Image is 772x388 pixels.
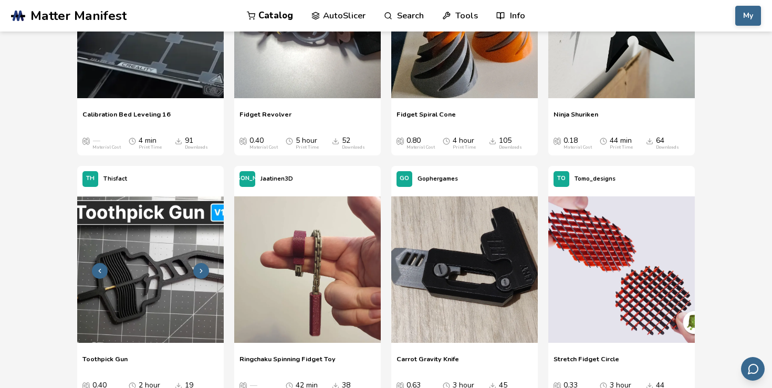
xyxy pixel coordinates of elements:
p: Tomo_designs [575,173,615,184]
div: Material Cost [249,145,278,150]
div: Print Time [139,145,162,150]
span: — [92,137,100,145]
div: 105 [499,137,522,150]
span: Downloads [489,137,496,145]
span: Average Cost [82,137,90,145]
div: 52 [342,137,365,150]
button: My [735,6,761,26]
span: Average Print Time [443,137,450,145]
span: Downloads [175,137,182,145]
span: Average Cost [397,137,404,145]
div: 4 min [139,137,162,150]
p: Gophergames [418,173,458,184]
div: Material Cost [406,145,435,150]
div: 91 [185,137,208,150]
div: Print Time [453,145,476,150]
a: Toothpick Gun [82,355,128,371]
span: GO [400,175,409,182]
span: TO [557,175,566,182]
div: Print Time [610,145,633,150]
div: 5 hour [296,137,319,150]
span: Average Print Time [129,137,136,145]
div: 0.18 [564,137,592,150]
p: Thisfact [103,173,127,184]
div: Downloads [499,145,522,150]
a: Fidget Revolver [239,110,291,126]
div: Print Time [296,145,319,150]
div: Material Cost [564,145,592,150]
a: Ninja Shuriken [554,110,598,126]
div: Downloads [185,145,208,150]
span: [PERSON_NAME] [223,175,272,182]
span: Downloads [646,137,653,145]
div: Downloads [656,145,679,150]
div: Downloads [342,145,365,150]
span: Average Print Time [286,137,293,145]
span: TH [86,175,95,182]
div: 0.80 [406,137,435,150]
p: Jaatinen3D [260,173,293,184]
a: Fidget Spiral Cone [397,110,456,126]
a: Carrot Gravity Knife [397,355,459,371]
span: Average Cost [239,137,247,145]
span: Average Cost [554,137,561,145]
div: 4 hour [453,137,476,150]
span: Average Print Time [600,137,607,145]
button: Send feedback via email [741,357,765,381]
div: 64 [656,137,679,150]
a: Stretch Fidget Circle [554,355,619,371]
span: Matter Manifest [30,8,127,23]
span: Downloads [332,137,339,145]
div: 0.40 [249,137,278,150]
a: Calibration Bed Leveling 16 [82,110,171,126]
div: Material Cost [92,145,121,150]
div: 44 min [610,137,633,150]
a: Ringchaku Spinning Fidget Toy [239,355,336,371]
